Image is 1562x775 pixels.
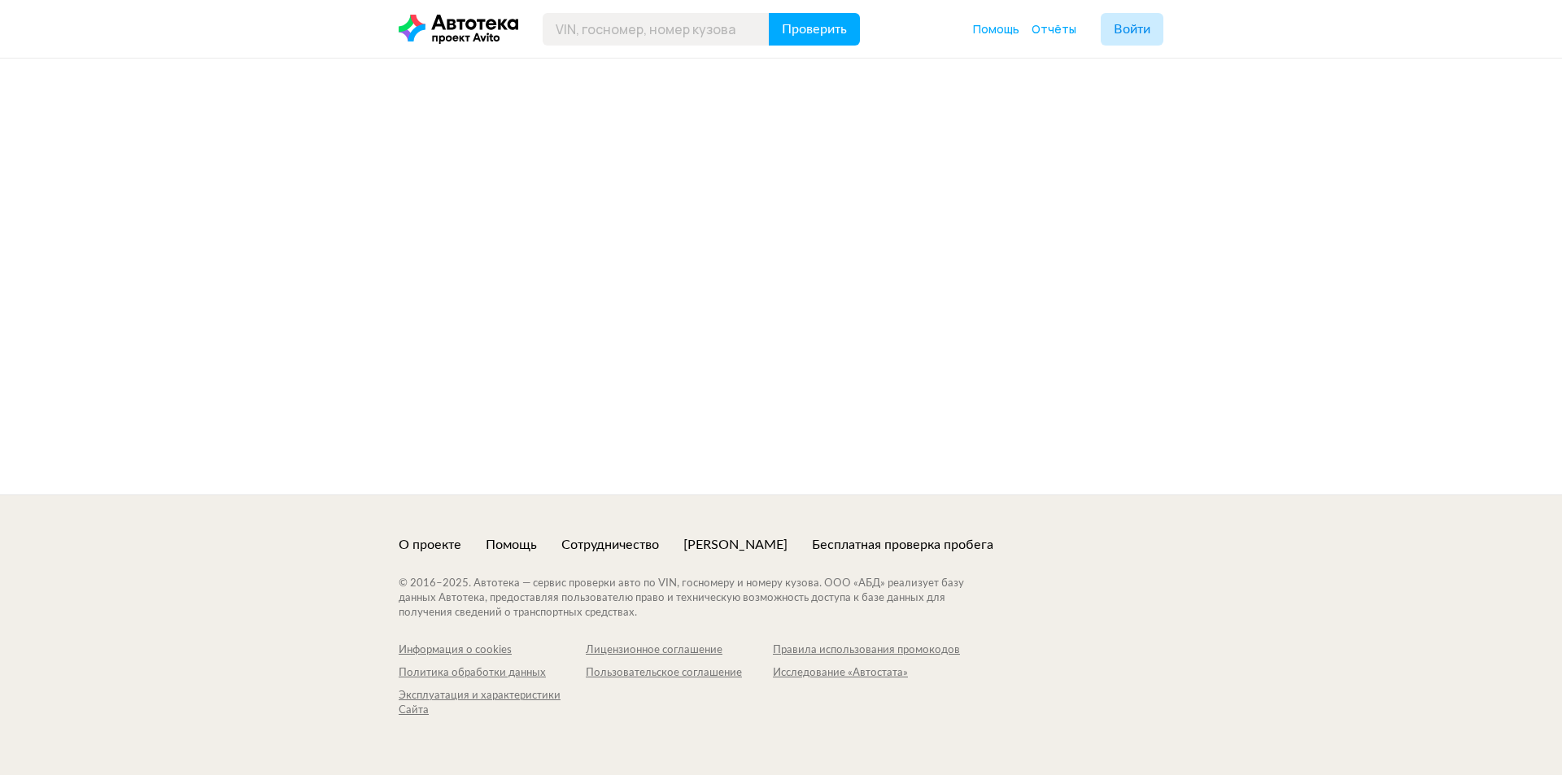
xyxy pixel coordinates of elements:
a: Эксплуатация и характеристики Сайта [399,689,586,718]
a: Лицензионное соглашение [586,643,773,658]
a: Пользовательское соглашение [586,666,773,681]
div: © 2016– 2025 . Автотека — сервис проверки авто по VIN, госномеру и номеру кузова. ООО «АБД» реали... [399,577,997,620]
a: Информация о cookies [399,643,586,658]
span: Войти [1114,23,1150,36]
a: Правила использования промокодов [773,643,960,658]
a: Политика обработки данных [399,666,586,681]
button: Войти [1101,13,1163,46]
a: Исследование «Автостата» [773,666,960,681]
a: [PERSON_NAME] [683,536,788,554]
a: Сотрудничество [561,536,659,554]
a: Отчёты [1032,21,1076,37]
input: VIN, госномер, номер кузова [543,13,770,46]
a: О проекте [399,536,461,554]
button: Проверить [769,13,860,46]
a: Помощь [486,536,537,554]
a: Помощь [973,21,1019,37]
span: Проверить [782,23,847,36]
a: Бесплатная проверка пробега [812,536,993,554]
